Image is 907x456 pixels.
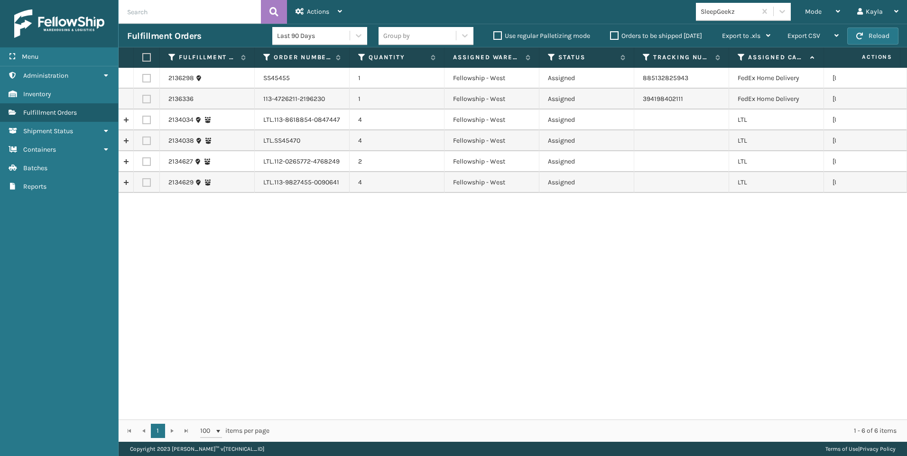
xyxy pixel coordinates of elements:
[23,90,51,98] span: Inventory
[307,8,329,16] span: Actions
[255,151,350,172] td: LTL.112-0265772-4768249
[168,94,194,104] a: 2136336
[847,27,898,45] button: Reload
[23,127,73,135] span: Shipment Status
[539,130,634,151] td: Assigned
[168,178,194,187] a: 2134629
[444,68,539,89] td: Fellowship - West
[22,53,38,61] span: Menu
[539,68,634,89] td: Assigned
[860,446,896,452] a: Privacy Policy
[255,109,350,130] td: LTL.113-8618854-0847447
[444,109,539,130] td: Fellowship - West
[151,424,165,438] a: 1
[610,32,702,40] label: Orders to be shipped [DATE]
[350,68,444,89] td: 1
[825,442,896,456] div: |
[255,68,350,89] td: SS45455
[558,53,616,62] label: Status
[701,7,757,17] div: SleepGeekz
[493,32,590,40] label: Use regular Palletizing mode
[255,89,350,109] td: 113-4726211-2196230
[729,89,824,109] td: FedEx Home Delivery
[643,74,688,82] a: 885132825943
[453,53,521,62] label: Assigned Warehouse
[168,136,194,146] a: 2134038
[350,109,444,130] td: 4
[539,109,634,130] td: Assigned
[729,151,824,172] td: LTL
[539,172,634,193] td: Assigned
[444,172,539,193] td: Fellowship - West
[369,53,426,62] label: Quantity
[23,72,68,80] span: Administration
[168,157,193,166] a: 2134627
[729,68,824,89] td: FedEx Home Delivery
[444,130,539,151] td: Fellowship - West
[23,146,56,154] span: Containers
[14,9,104,38] img: logo
[748,53,805,62] label: Assigned Carrier Service
[825,446,858,452] a: Terms of Use
[350,151,444,172] td: 2
[350,130,444,151] td: 4
[539,89,634,109] td: Assigned
[255,172,350,193] td: LTL.113-9827455-0090641
[832,49,898,65] span: Actions
[350,172,444,193] td: 4
[283,426,897,436] div: 1 - 6 of 6 items
[200,426,214,436] span: 100
[23,164,47,172] span: Batches
[383,31,410,41] div: Group by
[722,32,760,40] span: Export to .xls
[274,53,331,62] label: Order Number
[643,95,683,103] a: 394198402111
[444,151,539,172] td: Fellowship - West
[729,172,824,193] td: LTL
[277,31,351,41] div: Last 90 Days
[179,53,236,62] label: Fulfillment Order Id
[805,8,822,16] span: Mode
[127,30,201,42] h3: Fulfillment Orders
[350,89,444,109] td: 1
[130,442,264,456] p: Copyright 2023 [PERSON_NAME]™ v [TECHNICAL_ID]
[200,424,269,438] span: items per page
[168,73,194,83] a: 2136298
[539,151,634,172] td: Assigned
[653,53,711,62] label: Tracking Number
[729,130,824,151] td: LTL
[255,130,350,151] td: LTL.SS45470
[23,182,46,191] span: Reports
[168,115,194,125] a: 2134034
[787,32,820,40] span: Export CSV
[23,109,77,117] span: Fulfillment Orders
[444,89,539,109] td: Fellowship - West
[729,109,824,130] td: LTL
